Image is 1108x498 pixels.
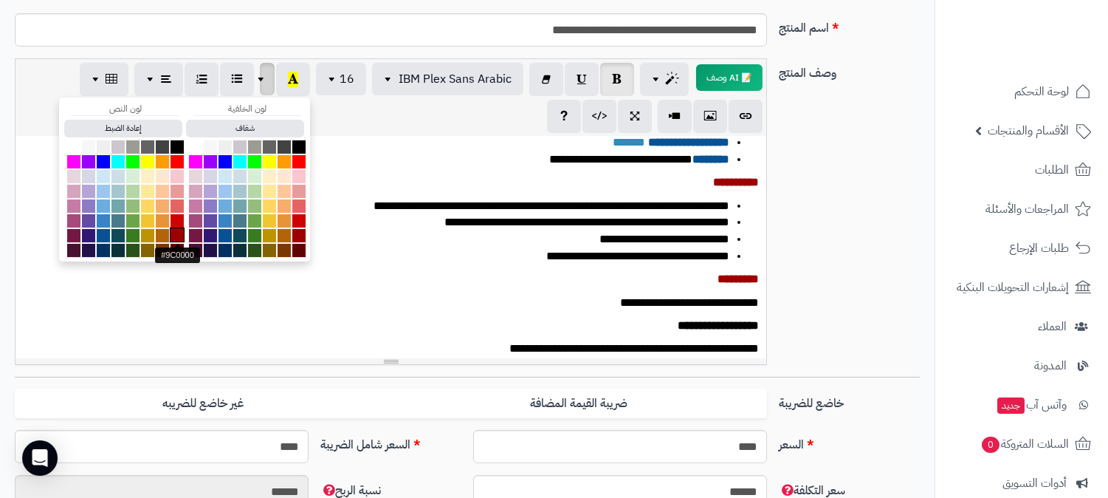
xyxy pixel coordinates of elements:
[314,430,467,454] label: السعر شامل الضريبة
[696,64,763,91] button: 📝 AI وصف
[773,430,926,454] label: السعر
[1014,81,1069,102] span: لوحة التحكم
[980,434,1069,454] span: السلات المتروكة
[399,70,512,88] span: IBM Plex Sans Arabic
[944,270,1099,305] a: إشعارات التحويلات البنكية
[1002,473,1067,494] span: أدوات التسويق
[773,58,926,82] label: وصف المنتج
[944,309,1099,344] a: العملاء
[64,120,182,137] button: إعادة الضبط
[1009,238,1069,259] span: طلبات الإرجاع
[997,398,1025,414] span: جديد
[985,199,1069,219] span: المراجعات والأسئلة
[944,348,1099,383] a: المدونة
[773,389,926,412] label: خاضع للضريبة
[22,440,58,476] div: Open Intercom Messenger
[944,426,1099,462] a: السلات المتروكة0
[186,120,304,137] button: شفاف
[193,103,301,116] div: لون الخلفية
[944,191,1099,227] a: المراجعات والأسئلة
[944,74,1099,109] a: لوحة التحكم
[340,70,354,88] span: 16
[944,231,1099,266] a: طلبات الإرجاع
[391,389,767,419] label: ضريبة القيمة المضافة
[957,277,1069,298] span: إشعارات التحويلات البنكية
[15,389,390,419] label: غير خاضع للضريبه
[1035,160,1069,180] span: الطلبات
[996,395,1067,415] span: وآتس آب
[1038,316,1067,337] span: العملاء
[72,103,179,116] div: لون النص
[1034,355,1067,376] span: المدونة
[982,437,999,453] span: 0
[773,13,926,37] label: اسم المنتج
[988,120,1069,141] span: الأقسام والمنتجات
[316,63,366,95] button: 16
[944,387,1099,423] a: وآتس آبجديد
[944,152,1099,188] a: الطلبات
[372,63,523,95] button: IBM Plex Sans Arabic
[155,248,200,264] div: #9C0000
